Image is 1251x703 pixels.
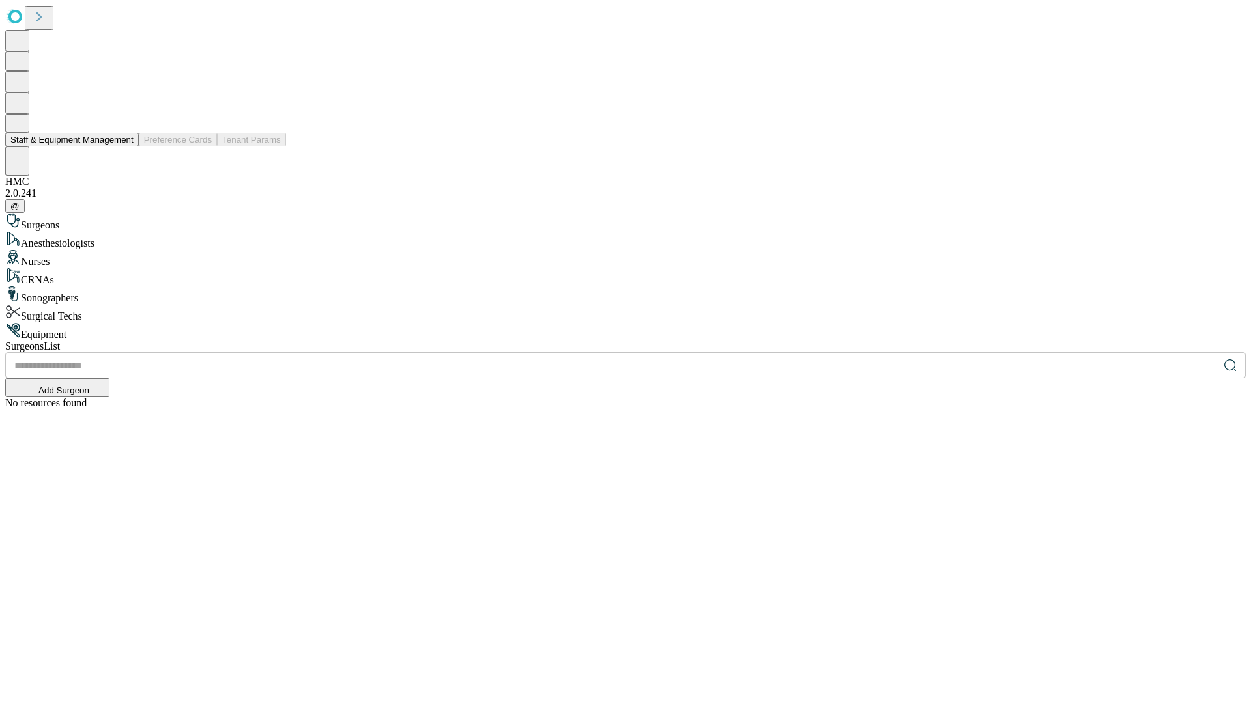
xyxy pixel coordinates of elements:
[38,385,89,395] span: Add Surgeon
[5,268,1246,286] div: CRNAs
[217,133,286,146] button: Tenant Params
[5,133,139,146] button: Staff & Equipment Management
[5,231,1246,249] div: Anesthesiologists
[5,249,1246,268] div: Nurses
[5,187,1246,199] div: 2.0.241
[5,378,109,397] button: Add Surgeon
[139,133,217,146] button: Preference Cards
[5,304,1246,322] div: Surgical Techs
[10,201,20,211] span: @
[5,213,1246,231] div: Surgeons
[5,397,1246,409] div: No resources found
[5,322,1246,340] div: Equipment
[5,340,1246,352] div: Surgeons List
[5,176,1246,187] div: HMC
[5,199,25,213] button: @
[5,286,1246,304] div: Sonographers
